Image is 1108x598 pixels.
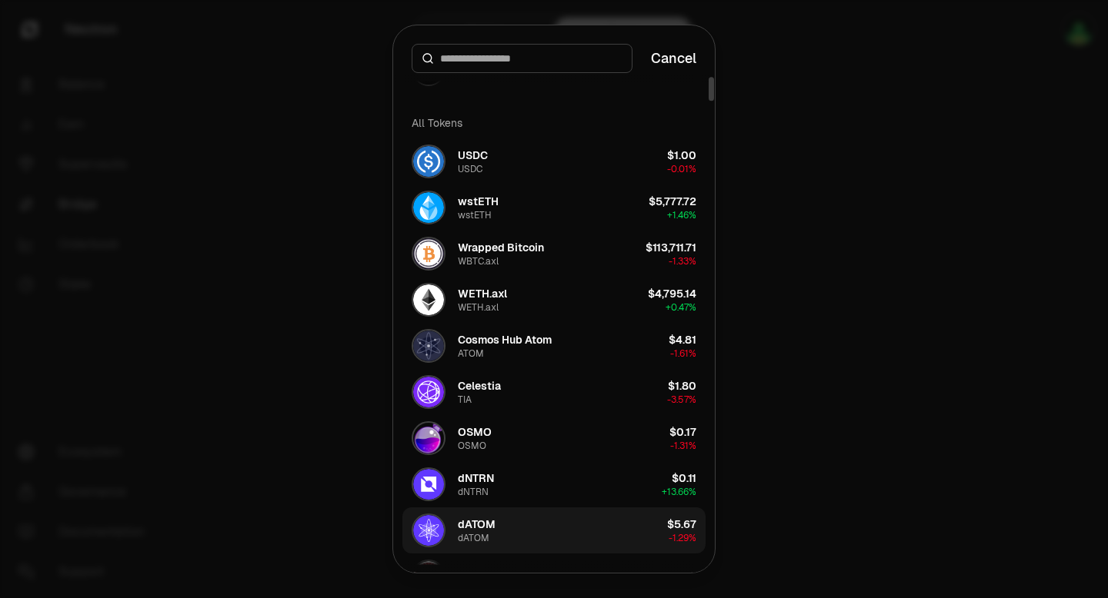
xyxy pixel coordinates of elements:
img: dNTRN Logo [413,469,444,500]
span: + 13.66% [662,486,696,498]
button: USDC LogoUSDCUSDC$1.00-0.01% [402,138,706,184]
div: Mars Protocol [458,563,529,578]
span: -1.29% [669,532,696,544]
div: dATOM [458,517,496,532]
div: TIA [458,394,472,406]
img: ATOM Logo [413,331,444,361]
img: MARS Logo [413,561,444,592]
div: ATOM [458,347,484,360]
button: dNTRN LogodNTRNdNTRN$0.11+13.66% [402,461,706,507]
div: $0.11 [672,470,696,486]
span: -0.01% [667,163,696,175]
div: wstETH [458,209,492,221]
button: WBTC.axl LogoWrapped BitcoinWBTC.axl$113,711.71-1.33% [402,231,706,277]
div: $4.81 [669,332,696,347]
span: -1.33% [669,255,696,267]
img: USDC Logo [413,146,444,177]
img: WBTC.axl Logo [413,238,444,269]
div: USDC [458,148,488,163]
div: USDC [458,163,482,175]
span: -1.61% [670,347,696,360]
button: OSMO LogoOSMOOSMO$0.17-1.31% [402,415,706,461]
span: + 6.66% [666,71,696,83]
button: Cancel [651,48,696,69]
img: OSMO Logo [413,423,444,453]
div: dNTRN [458,486,489,498]
div: Celestia [458,378,501,394]
div: $4,795.14 [648,286,696,301]
img: WETH.axl Logo [413,284,444,315]
div: OSMO [458,440,486,452]
div: Wrapped Bitcoin [458,240,544,255]
div: $113,711.71 [646,240,696,255]
div: dATOM [458,532,489,544]
span: + 0.47% [666,301,696,314]
div: WBTC.axl [458,255,499,267]
div: WETH.axl [458,301,499,314]
div: wstETH [458,194,499,209]
button: ATOM LogoCosmos Hub AtomATOM$4.81-1.61% [402,323,706,369]
div: $1.00 [667,148,696,163]
button: dATOM LogodATOMdATOM$5.67-1.29% [402,507,706,553]
button: TIA LogoCelestiaTIA$1.80-3.57% [402,369,706,415]
button: wstETH LogowstETHwstETH$5,777.72+1.46% [402,184,706,231]
div: $1.80 [668,378,696,394]
div: dNTRN [458,470,494,486]
span: -3.57% [667,394,696,406]
img: TIA Logo [413,377,444,407]
div: $0.02 [665,563,696,578]
div: OSMO [458,424,492,440]
div: $0.17 [669,424,696,440]
button: WETH.axl LogoWETH.axlWETH.axl$4,795.14+0.47% [402,277,706,323]
div: 10.7342 NTRN [458,71,517,83]
span: -1.31% [670,440,696,452]
span: + 1.46% [667,209,696,221]
img: wstETH Logo [413,192,444,223]
div: $5,777.72 [649,194,696,209]
div: All Tokens [402,108,706,138]
div: Cosmos Hub Atom [458,332,552,347]
img: dATOM Logo [413,515,444,546]
div: WETH.axl [458,286,507,301]
div: $5.67 [667,517,696,532]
